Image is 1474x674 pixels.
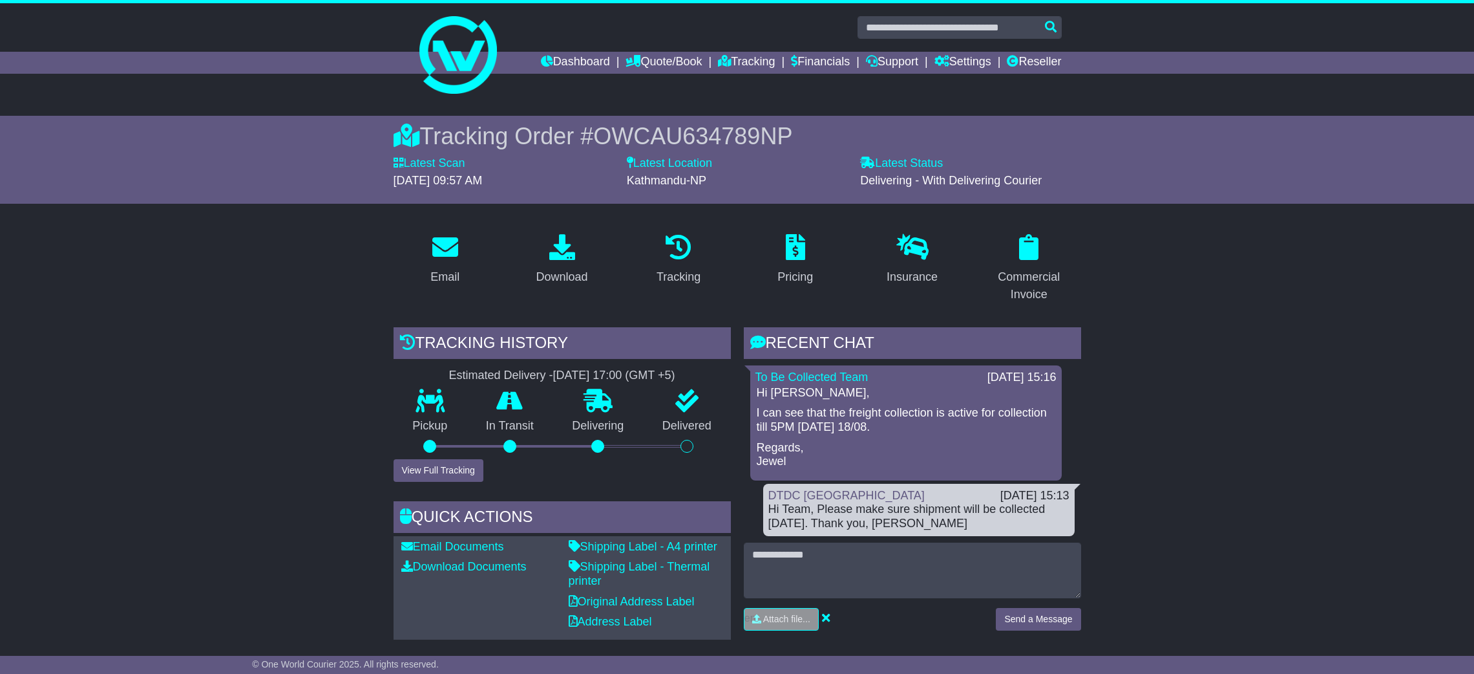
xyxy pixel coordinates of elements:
label: Latest Status [860,157,943,171]
button: Send a Message [996,608,1080,631]
label: Latest Scan [394,157,465,171]
span: OWCAU634789NP [593,123,792,149]
label: Latest Location [627,157,712,171]
p: I can see that the freight collection is active for collection till 5PM [DATE] 18/08. [757,406,1055,434]
a: Commercial Invoice [977,230,1081,308]
a: Insurance [878,230,946,290]
a: DTDC [GEOGRAPHIC_DATA] [768,489,925,502]
div: [DATE] 15:16 [987,371,1057,385]
div: Download [536,268,587,286]
a: Address Label [569,615,652,628]
div: [DATE] 15:13 [1000,489,1069,503]
span: Kathmandu-NP [627,174,706,187]
a: Quote/Book [626,52,702,74]
a: Pricing [769,230,821,290]
a: Support [866,52,918,74]
a: Settings [934,52,991,74]
button: View Full Tracking [394,459,483,482]
span: © One World Courier 2025. All rights reserved. [252,659,439,669]
p: Delivering [553,419,644,433]
div: [DATE] 17:00 (GMT +5) [553,369,675,383]
p: Pickup [394,419,467,433]
span: Delivering - With Delivering Courier [860,174,1042,187]
a: Tracking [718,52,775,74]
a: Download Documents [401,560,527,573]
a: Shipping Label - A4 printer [569,540,717,553]
div: Hi Team, Please make sure shipment will be collected [DATE]. Thank you, [PERSON_NAME] [768,503,1069,530]
span: [DATE] 09:57 AM [394,174,483,187]
a: Download [527,230,596,290]
div: Quick Actions [394,501,731,536]
div: RECENT CHAT [744,327,1081,362]
a: Original Address Label [569,595,695,608]
a: To Be Collected Team [755,371,869,384]
div: Tracking [657,268,700,286]
div: Estimated Delivery - [394,369,731,383]
a: Reseller [1007,52,1061,74]
div: Pricing [777,268,813,286]
div: Commercial Invoice [985,268,1073,303]
a: Dashboard [541,52,610,74]
div: Email [430,268,459,286]
div: Insurance [887,268,938,286]
a: Email [422,230,468,290]
p: Delivered [643,419,731,433]
p: Hi [PERSON_NAME], [757,386,1055,400]
p: Regards, Jewel [757,441,1055,469]
div: Tracking Order # [394,122,1081,150]
p: In Transit [467,419,553,433]
a: Tracking [648,230,709,290]
a: Email Documents [401,540,504,553]
a: Shipping Label - Thermal printer [569,560,710,587]
a: Financials [791,52,850,74]
div: Tracking history [394,327,731,362]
